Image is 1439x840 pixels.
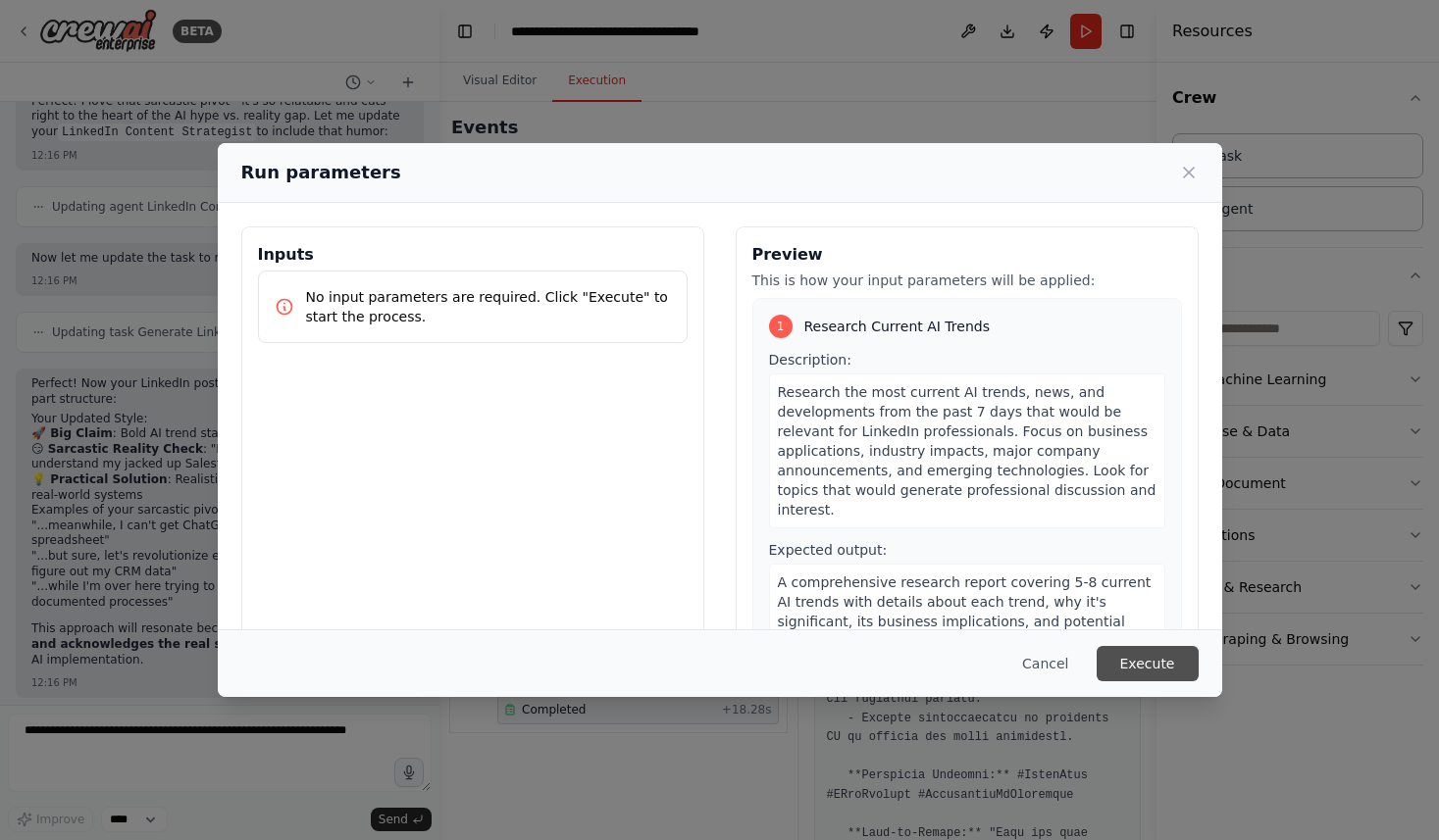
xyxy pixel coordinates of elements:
[241,159,401,186] h2: Run parameters
[804,317,990,336] span: Research Current AI Trends
[1006,646,1084,681] button: Cancel
[752,243,1182,267] h3: Preview
[778,574,1152,649] span: A comprehensive research report covering 5-8 current AI trends with details about each trend, why...
[778,384,1156,518] span: Research the most current AI trends, news, and developments from the past 7 days that would be re...
[1097,646,1199,681] button: Execute
[769,352,851,368] span: Description:
[769,315,793,338] div: 1
[258,243,688,267] h3: Inputs
[752,271,1182,290] p: This is how your input parameters will be applied:
[769,542,888,558] span: Expected output:
[306,287,671,326] p: No input parameters are required. Click "Execute" to start the process.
